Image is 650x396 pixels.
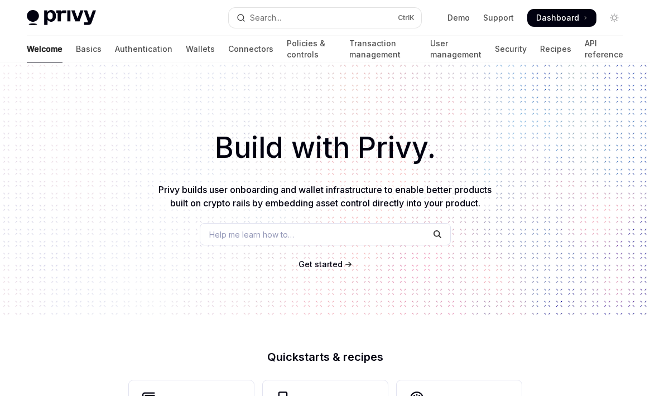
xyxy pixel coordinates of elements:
img: light logo [27,10,96,26]
span: Get started [298,259,343,269]
a: Authentication [115,36,172,62]
a: Policies & controls [287,36,336,62]
a: Demo [447,12,470,23]
span: Help me learn how to… [209,229,294,240]
a: Security [495,36,527,62]
div: Search... [250,11,281,25]
h2: Quickstarts & recipes [129,351,522,363]
button: Toggle dark mode [605,9,623,27]
a: Welcome [27,36,62,62]
h1: Build with Privy. [18,126,632,170]
span: Dashboard [536,12,579,23]
button: Open search [229,8,422,28]
a: Wallets [186,36,215,62]
span: Privy builds user onboarding and wallet infrastructure to enable better products built on crypto ... [158,184,492,209]
a: Dashboard [527,9,596,27]
a: Transaction management [349,36,417,62]
a: Support [483,12,514,23]
a: Connectors [228,36,273,62]
a: User management [430,36,482,62]
a: Get started [298,259,343,270]
a: Basics [76,36,102,62]
a: API reference [585,36,623,62]
span: Ctrl K [398,13,415,22]
a: Recipes [540,36,571,62]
